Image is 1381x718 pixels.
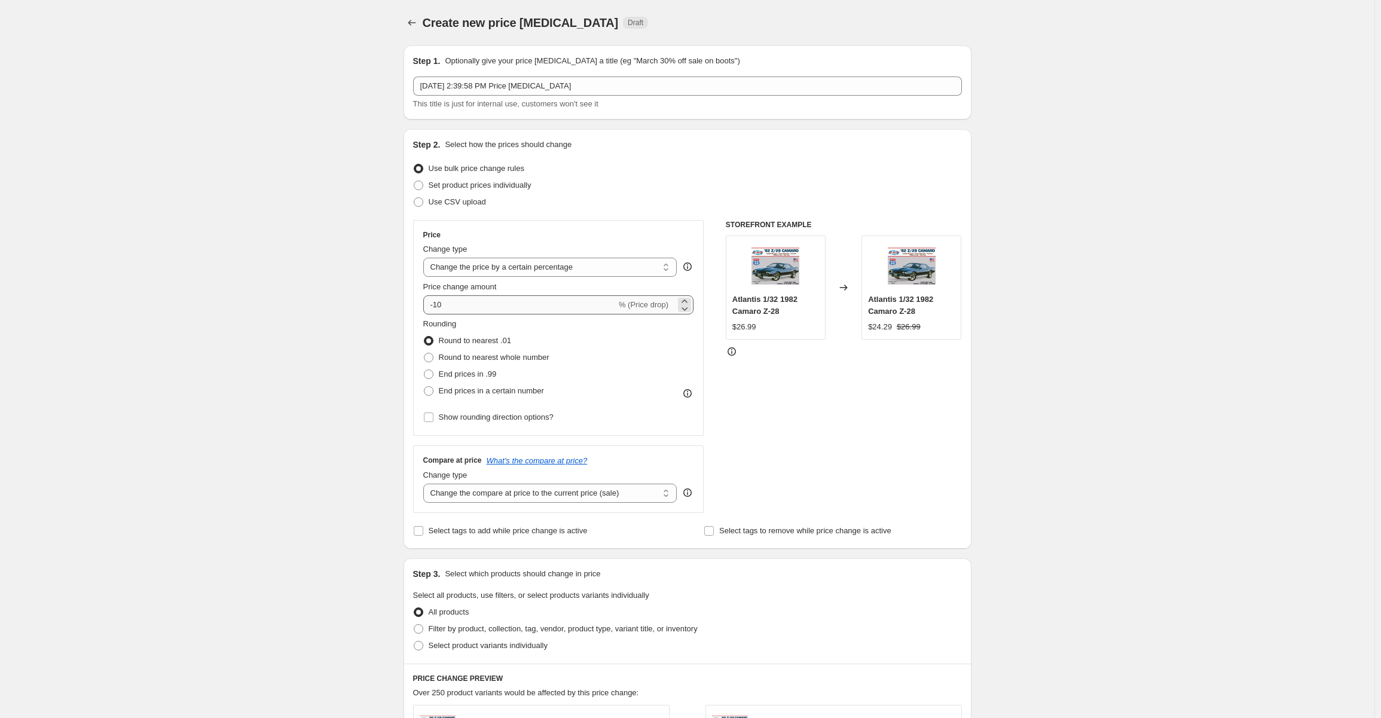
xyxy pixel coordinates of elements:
[439,386,544,395] span: End prices in a certain number
[423,456,482,465] h3: Compare at price
[413,591,649,600] span: Select all products, use filters, or select products variants individually
[445,139,572,151] p: Select how the prices should change
[423,245,468,253] span: Change type
[719,526,891,535] span: Select tags to remove while price change is active
[413,55,441,67] h2: Step 1.
[868,321,892,333] div: $24.29
[429,181,531,190] span: Set product prices individually
[682,487,693,499] div: help
[439,336,511,345] span: Round to nearest .01
[439,369,497,378] span: End prices in .99
[429,607,469,616] span: All products
[429,164,524,173] span: Use bulk price change rules
[619,300,668,309] span: % (Price drop)
[423,295,616,314] input: -15
[439,353,549,362] span: Round to nearest whole number
[423,16,619,29] span: Create new price [MEDICAL_DATA]
[868,295,933,316] span: Atlantis 1/32 1982 Camaro Z-28
[682,261,693,273] div: help
[413,77,962,96] input: 30% off holiday sale
[423,470,468,479] span: Change type
[413,568,441,580] h2: Step 3.
[897,321,921,333] strike: $26.99
[429,197,486,206] span: Use CSV upload
[445,568,600,580] p: Select which products should change in price
[487,456,588,465] button: What's the compare at price?
[445,55,740,67] p: Optionally give your price [MEDICAL_DATA] a title (eg "March 30% off sale on boots")
[732,295,798,316] span: Atlantis 1/32 1982 Camaro Z-28
[732,321,756,333] div: $26.99
[726,220,962,230] h6: STOREFRONT EXAMPLE
[423,230,441,240] h3: Price
[413,139,441,151] h2: Step 2.
[413,688,639,697] span: Over 250 product variants would be affected by this price change:
[888,242,936,290] img: atlantis-132-1982-camaro-z-28-984849_2733e6f5-f09d-4f9f-97c2-802cbe2646d6_80x.jpg
[628,18,643,28] span: Draft
[404,14,420,31] button: Price change jobs
[429,526,588,535] span: Select tags to add while price change is active
[429,624,698,633] span: Filter by product, collection, tag, vendor, product type, variant title, or inventory
[751,242,799,290] img: atlantis-132-1982-camaro-z-28-984849_2733e6f5-f09d-4f9f-97c2-802cbe2646d6_80x.jpg
[429,641,548,650] span: Select product variants individually
[439,413,554,421] span: Show rounding direction options?
[413,99,598,108] span: This title is just for internal use, customers won't see it
[423,319,457,328] span: Rounding
[413,674,962,683] h6: PRICE CHANGE PREVIEW
[423,282,497,291] span: Price change amount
